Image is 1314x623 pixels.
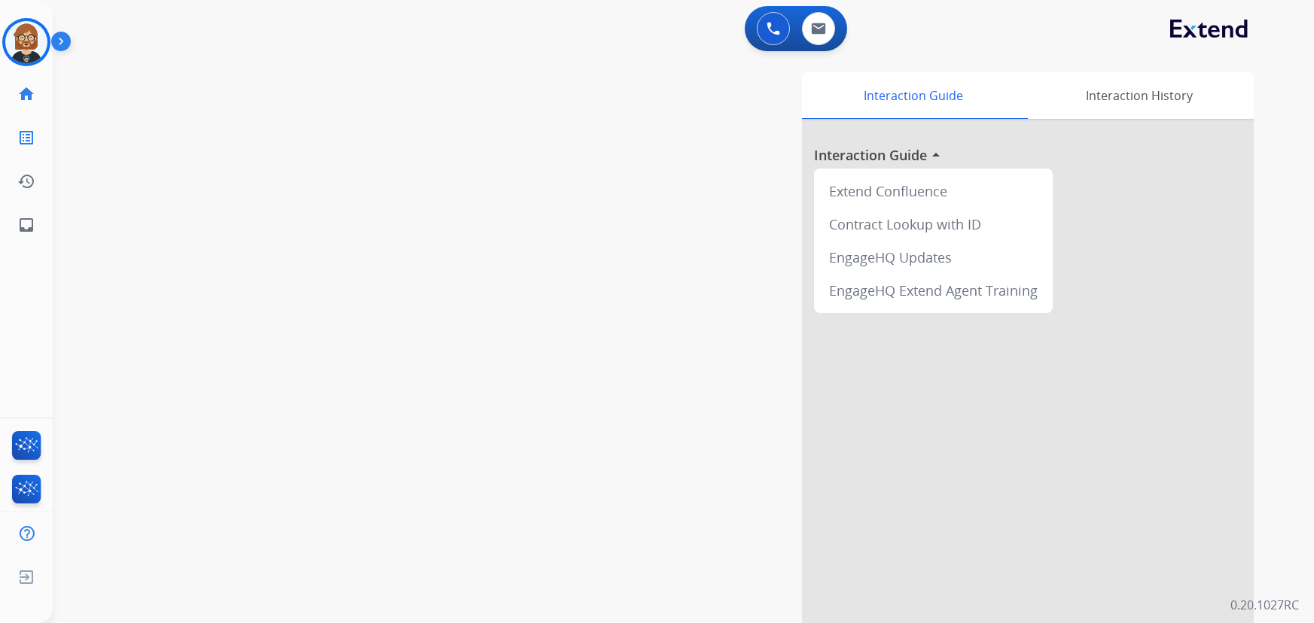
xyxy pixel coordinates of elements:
[820,274,1047,307] div: EngageHQ Extend Agent Training
[820,175,1047,208] div: Extend Confluence
[1230,596,1299,614] p: 0.20.1027RC
[17,216,35,234] mat-icon: inbox
[5,21,47,63] img: avatar
[802,72,1024,119] div: Interaction Guide
[820,241,1047,274] div: EngageHQ Updates
[17,172,35,190] mat-icon: history
[820,208,1047,241] div: Contract Lookup with ID
[17,85,35,103] mat-icon: home
[17,129,35,147] mat-icon: list_alt
[1024,72,1254,119] div: Interaction History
